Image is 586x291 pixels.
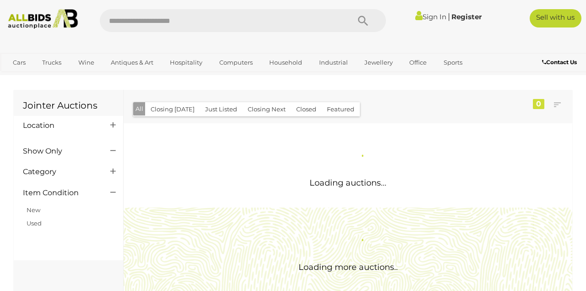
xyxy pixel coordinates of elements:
[36,55,67,70] a: Trucks
[438,55,468,70] a: Sports
[533,99,544,109] div: 0
[358,55,399,70] a: Jewellery
[321,102,360,116] button: Featured
[4,9,81,29] img: Allbids.com.au
[145,102,200,116] button: Closing [DATE]
[164,55,208,70] a: Hospitality
[542,57,579,67] a: Contact Us
[7,70,84,85] a: [GEOGRAPHIC_DATA]
[448,11,450,22] span: |
[309,178,386,188] span: Loading auctions...
[313,55,354,70] a: Industrial
[7,55,32,70] a: Cars
[242,102,291,116] button: Closing Next
[23,189,97,197] h4: Item Condition
[542,59,577,66] b: Contact Us
[105,55,159,70] a: Antiques & Art
[340,9,386,32] button: Search
[200,102,243,116] button: Just Listed
[72,55,100,70] a: Wine
[263,55,308,70] a: Household
[451,12,482,21] a: Register
[23,100,114,110] h1: Jointer Auctions
[403,55,433,70] a: Office
[530,9,581,27] a: Sell with us
[23,147,97,155] h4: Show Only
[27,220,42,227] a: Used
[27,206,40,214] a: New
[298,262,398,272] span: Loading more auctions..
[291,102,322,116] button: Closed
[23,168,97,176] h4: Category
[213,55,259,70] a: Computers
[133,102,146,115] button: All
[415,12,446,21] a: Sign In
[23,121,97,130] h4: Location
